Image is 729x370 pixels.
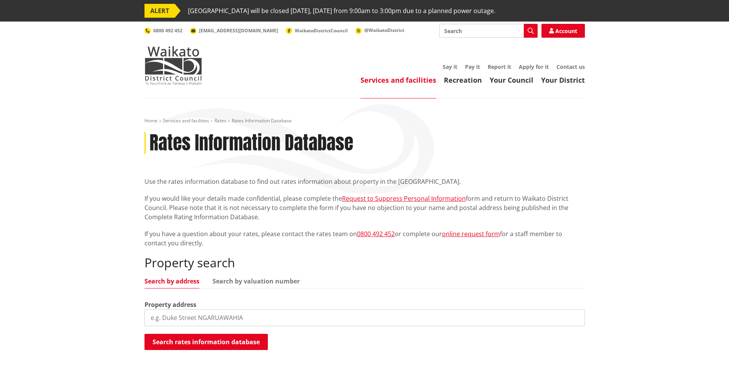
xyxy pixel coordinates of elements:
[556,63,585,70] a: Contact us
[443,63,457,70] a: Say it
[357,230,395,238] a: 0800 492 452
[364,27,404,33] span: @WaikatoDistrict
[541,75,585,85] a: Your District
[144,309,585,326] input: e.g. Duke Street NGARUAWAHIA
[490,75,533,85] a: Your Council
[144,229,585,248] p: If you have a question about your rates, please contact the rates team on or complete our for a s...
[144,255,585,270] h2: Property search
[442,230,500,238] a: online request form
[199,27,278,34] span: [EMAIL_ADDRESS][DOMAIN_NAME]
[149,132,353,154] h1: Rates Information Database
[295,27,348,34] span: WaikatoDistrictCouncil
[488,63,511,70] a: Report it
[144,177,585,186] p: Use the rates information database to find out rates information about property in the [GEOGRAPHI...
[519,63,549,70] a: Apply for it
[188,4,495,18] span: [GEOGRAPHIC_DATA] will be closed [DATE], [DATE] from 9:00am to 3:00pm due to a planned power outage.
[342,194,466,203] a: Request to Suppress Personal Information
[360,75,436,85] a: Services and facilities
[214,117,226,124] a: Rates
[144,334,268,350] button: Search rates information database
[444,75,482,85] a: Recreation
[144,27,183,34] a: 0800 492 452
[144,278,199,284] a: Search by address
[144,300,196,309] label: Property address
[144,194,585,222] p: If you would like your details made confidential, please complete the form and return to Waikato ...
[232,117,292,124] span: Rates Information Database
[144,4,175,18] span: ALERT
[163,117,209,124] a: Services and facilities
[144,46,202,85] img: Waikato District Council - Te Kaunihera aa Takiwaa o Waikato
[286,27,348,34] a: WaikatoDistrictCouncil
[439,24,538,38] input: Search input
[541,24,585,38] a: Account
[144,118,585,124] nav: breadcrumb
[465,63,480,70] a: Pay it
[190,27,278,34] a: [EMAIL_ADDRESS][DOMAIN_NAME]
[355,27,404,33] a: @WaikatoDistrict
[213,278,300,284] a: Search by valuation number
[144,117,158,124] a: Home
[153,27,183,34] span: 0800 492 452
